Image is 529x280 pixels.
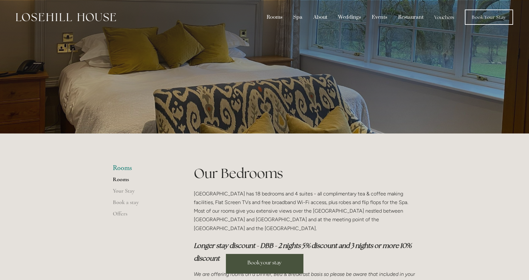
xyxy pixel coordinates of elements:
[333,11,366,23] div: Weddings
[226,254,303,274] a: Book your stay
[430,11,459,23] a: Vouchers
[194,241,413,263] em: Longer stay discount - DBB - 2 nights 5% discount and 3 nights or more 10% discount
[262,11,287,23] div: Rooms
[194,189,417,233] p: [GEOGRAPHIC_DATA] has 18 bedrooms and 4 suites - all complimentary tea & coffee making facilities...
[288,11,307,23] div: Spa
[113,199,173,210] a: Book a stay
[465,10,513,25] a: Book Your Stay
[248,259,281,266] span: Book your stay
[113,176,173,187] a: Rooms
[113,164,173,172] li: Rooms
[309,11,332,23] div: About
[393,11,428,23] div: Restaurant
[113,210,173,222] a: Offers
[367,11,392,23] div: Events
[16,13,116,21] img: Losehill House
[194,164,417,183] h1: Our Bedrooms
[113,187,173,199] a: Your Stay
